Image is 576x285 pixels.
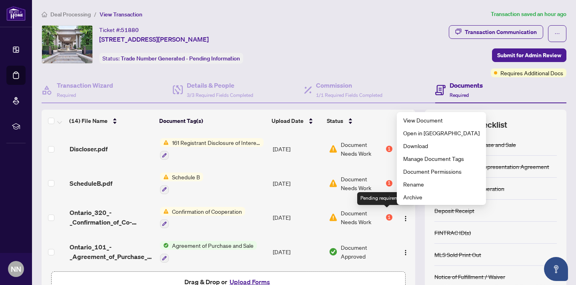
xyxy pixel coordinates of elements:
[450,92,469,98] span: Required
[160,138,169,147] img: Status Icon
[169,173,203,181] span: Schedule B
[434,250,481,259] div: MLS Sold Print Out
[465,26,537,38] div: Transaction Communication
[160,241,257,263] button: Status IconAgreement of Purchase and Sale
[57,80,113,90] h4: Transaction Wizard
[402,249,409,256] img: Logo
[434,162,549,171] div: Buyer Designated Representation Agreement
[554,31,560,36] span: ellipsis
[270,132,326,166] td: [DATE]
[434,272,505,281] div: Notice of Fulfillment / Waiver
[386,214,392,221] div: 1
[399,211,412,224] button: Logo
[160,173,203,194] button: Status IconSchedule B
[66,110,156,132] th: (14) File Name
[434,140,516,149] div: Agreement of Purchase and Sale
[156,110,268,132] th: Document Tag(s)
[70,242,154,261] span: Ontario_101_-_Agreement_of_Purchase_and_Sale_-_Condominium_Resale.pdf
[386,180,392,187] div: 1
[402,181,409,187] img: Logo
[434,119,507,130] span: Document Checklist
[6,6,26,21] img: logo
[270,166,326,201] td: [DATE]
[169,207,245,216] span: Confirmation of Cooperation
[169,241,257,250] span: Agreement of Purchase and Sale
[100,11,142,18] span: View Transaction
[402,215,409,222] img: Logo
[316,92,382,98] span: 1/1 Required Fields Completed
[187,80,253,90] h4: Details & People
[69,116,108,125] span: (14) File Name
[329,145,338,153] img: Document Status
[327,116,343,125] span: Status
[491,10,566,19] article: Transaction saved an hour ago
[492,48,566,62] button: Submit for Admin Review
[160,241,169,250] img: Status Icon
[357,192,416,205] div: Pending requirements: 1
[329,179,338,188] img: Document Status
[399,177,412,190] button: Logo
[341,209,384,226] span: Document Needs Work
[399,245,412,258] button: Logo
[42,26,92,63] img: IMG-C12359080_1.jpg
[386,146,392,152] div: 1
[70,179,112,188] span: ScheduleB.pdf
[329,213,338,222] img: Document Status
[57,92,76,98] span: Required
[270,201,326,235] td: [DATE]
[270,235,326,269] td: [DATE]
[11,263,21,275] span: NN
[449,25,543,39] button: Transaction Communication
[399,142,412,155] button: Logo
[316,80,382,90] h4: Commission
[402,147,409,153] img: Logo
[121,26,139,34] span: 51880
[169,138,264,147] span: 161 Registrant Disclosure of Interest - Disposition ofProperty
[70,208,154,227] span: Ontario_320_-_Confirmation_of_Co-operation_and_Representation 1.pdf
[268,110,324,132] th: Upload Date
[42,12,47,17] span: home
[99,34,209,44] span: [STREET_ADDRESS][PERSON_NAME]
[160,207,245,229] button: Status IconConfirmation of Cooperation
[121,55,240,62] span: Trade Number Generated - Pending Information
[341,175,384,192] span: Document Needs Work
[341,243,392,261] span: Document Approved
[160,207,169,216] img: Status Icon
[187,92,253,98] span: 3/3 Required Fields Completed
[99,53,243,64] div: Status:
[94,10,96,19] li: /
[434,228,471,237] div: FINTRAC ID(s)
[70,144,108,154] span: Discloser.pdf
[99,25,139,34] div: Ticket #:
[272,116,304,125] span: Upload Date
[500,68,563,77] span: Requires Additional Docs
[50,11,91,18] span: Deal Processing
[160,138,264,160] button: Status Icon161 Registrant Disclosure of Interest - Disposition ofProperty
[341,140,384,158] span: Document Needs Work
[434,206,474,215] div: Deposit Receipt
[324,110,393,132] th: Status
[450,80,483,90] h4: Documents
[544,257,568,281] button: Open asap
[434,184,504,193] div: Confirmation of Cooperation
[497,49,561,62] span: Submit for Admin Review
[329,247,338,256] img: Document Status
[160,173,169,181] img: Status Icon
